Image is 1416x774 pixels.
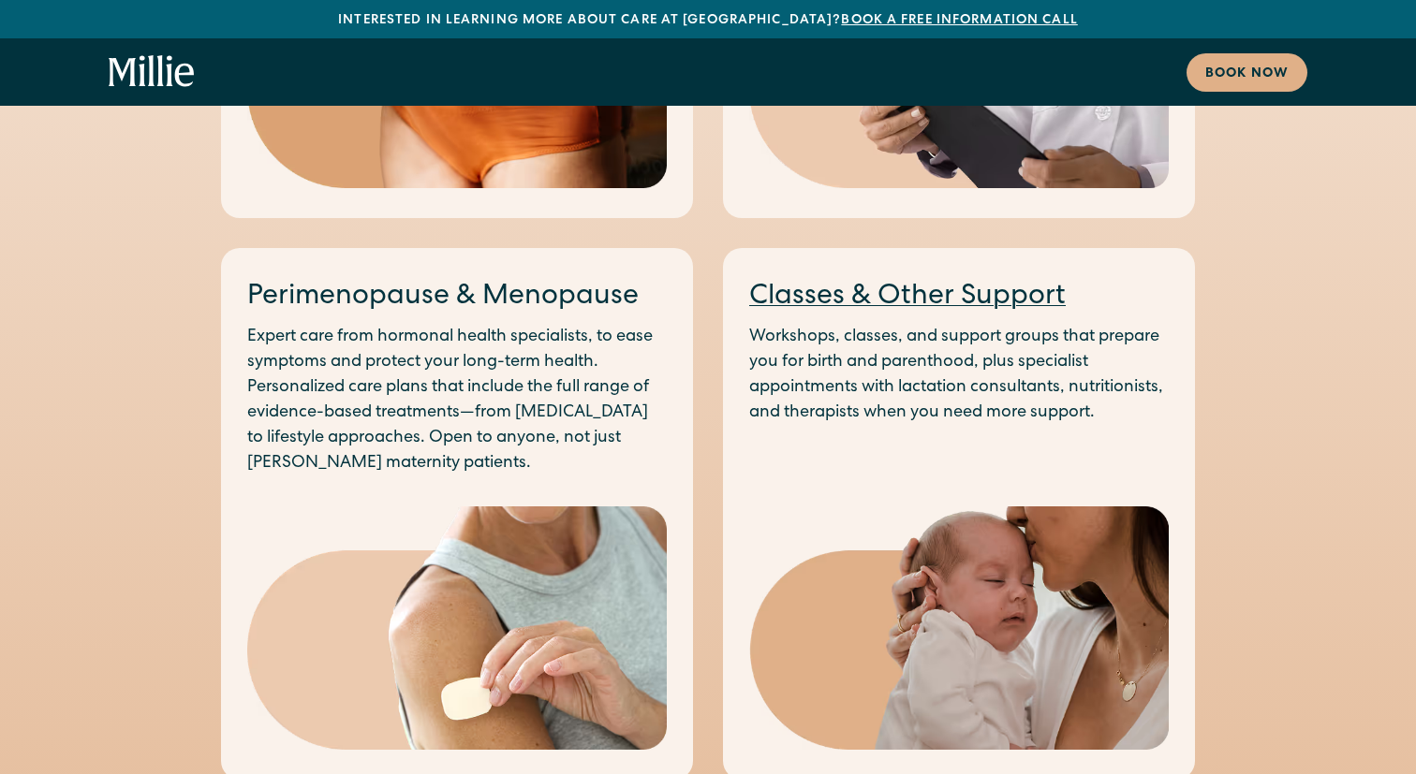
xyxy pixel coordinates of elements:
div: Book now [1205,65,1289,84]
a: Perimenopause & Menopause [247,284,639,312]
a: Classes & Other Support [749,284,1066,312]
a: Book a free information call [841,14,1077,27]
p: Expert care from hormonal health specialists, to ease symptoms and protect your long-term health.... [247,325,667,476]
p: Workshops, classes, and support groups that prepare you for birth and parenthood, plus specialist... [749,325,1169,426]
a: Book now [1187,53,1307,92]
a: home [109,55,195,89]
img: Mother gently kissing her newborn's head, capturing a tender moment of love and early bonding in ... [749,506,1169,750]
